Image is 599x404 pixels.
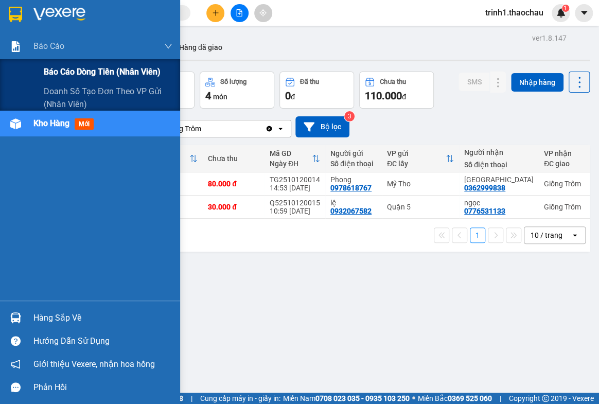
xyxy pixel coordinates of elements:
[164,42,172,50] span: down
[402,93,406,101] span: đ
[200,72,274,109] button: Số lượng4món
[579,8,589,17] span: caret-down
[254,4,272,22] button: aim
[575,4,593,22] button: caret-down
[213,93,227,101] span: món
[259,9,267,16] span: aim
[464,207,505,215] div: 0776531133
[300,78,319,85] div: Đã thu
[315,394,410,402] strong: 0708 023 035 - 0935 103 250
[9,7,22,22] img: logo-vxr
[236,9,243,16] span: file-add
[285,90,291,102] span: 0
[212,9,219,16] span: plus
[542,395,549,402] span: copyright
[344,111,355,121] sup: 3
[464,148,534,156] div: Người nhận
[208,154,259,163] div: Chưa thu
[387,160,446,168] div: ĐC lấy
[532,32,567,44] div: ver 1.8.147
[387,180,454,188] div: Mỹ Tho
[464,184,505,192] div: 0362999838
[44,85,172,111] span: Doanh số tạo đơn theo VP gửi (nhân viên)
[448,394,492,402] strong: 0369 525 060
[330,184,372,192] div: 0978618767
[33,310,172,326] div: Hàng sắp về
[171,35,231,60] button: Hàng đã giao
[412,396,415,400] span: ⚪️
[75,118,94,130] span: mới
[164,124,201,134] div: Giồng Trôm
[477,6,552,19] span: trinh1.thaochau
[44,65,161,78] span: Báo cáo dòng tiền (nhân viên)
[295,116,349,137] button: Bộ lọc
[330,199,377,207] div: lệ
[206,4,224,22] button: plus
[330,160,377,168] div: Số điện thoại
[208,180,259,188] div: 80.000 đ
[33,118,69,128] span: Kho hàng
[380,78,406,85] div: Chưa thu
[11,359,21,369] span: notification
[276,125,285,133] svg: open
[270,149,312,157] div: Mã GD
[270,175,320,184] div: TG2510120014
[500,393,501,404] span: |
[200,393,280,404] span: Cung cấp máy in - giấy in:
[464,161,534,169] div: Số điện thoại
[270,160,312,168] div: Ngày ĐH
[270,207,320,215] div: 10:59 [DATE]
[11,336,21,346] span: question-circle
[265,145,325,172] th: Toggle SortBy
[562,5,569,12] sup: 1
[279,72,354,109] button: Đã thu0đ
[330,149,377,157] div: Người gửi
[283,393,410,404] span: Miền Nam
[571,231,579,239] svg: open
[382,145,459,172] th: Toggle SortBy
[330,175,377,184] div: Phong
[270,184,320,192] div: 14:53 [DATE]
[265,125,273,133] svg: Clear value
[220,78,246,85] div: Số lượng
[33,333,172,349] div: Hướng dẫn sử dụng
[291,93,295,101] span: đ
[387,149,446,157] div: VP gửi
[11,382,21,392] span: message
[359,72,434,109] button: Chưa thu110.000đ
[511,73,563,92] button: Nhập hàng
[270,199,320,207] div: Q52510120015
[205,90,211,102] span: 4
[33,380,172,395] div: Phản hồi
[10,118,21,129] img: warehouse-icon
[464,199,534,207] div: ngọc
[459,73,489,91] button: SMS
[191,393,192,404] span: |
[470,227,485,243] button: 1
[202,124,203,134] input: Selected Giồng Trôm.
[563,5,567,12] span: 1
[10,41,21,52] img: solution-icon
[464,175,534,184] div: Chị Lộc
[208,203,259,211] div: 30.000 đ
[387,203,454,211] div: Quận 5
[418,393,492,404] span: Miền Bắc
[531,230,562,240] div: 10 / trang
[556,8,566,17] img: icon-new-feature
[231,4,249,22] button: file-add
[330,207,372,215] div: 0932067582
[10,312,21,323] img: warehouse-icon
[33,40,64,52] span: Báo cáo
[33,358,155,371] span: Giới thiệu Vexere, nhận hoa hồng
[365,90,402,102] span: 110.000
